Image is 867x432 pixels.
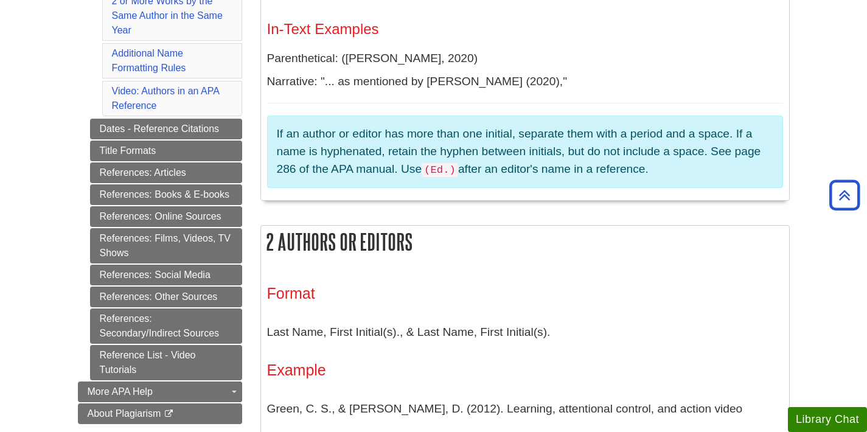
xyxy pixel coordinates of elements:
h3: Example [267,361,783,379]
a: References: Online Sources [90,206,242,227]
a: Additional Name Formatting Rules [112,48,186,73]
a: References: Books & E-books [90,184,242,205]
p: If an author or editor has more than one initial, separate them with a period and a space. If a n... [277,125,773,178]
a: Dates - Reference Citations [90,119,242,139]
i: This link opens in a new window [164,410,174,418]
h3: Format [267,285,783,302]
a: References: Films, Videos, TV Shows [90,228,242,263]
a: Video: Authors in an APA Reference [112,86,219,111]
a: References: Secondary/Indirect Sources [90,308,242,344]
a: About Plagiarism [78,403,242,424]
code: (Ed.) [422,163,458,177]
span: About Plagiarism [88,408,161,419]
p: Last Name, First Initial(s)., & Last Name, First Initial(s). [267,315,783,350]
a: References: Social Media [90,265,242,285]
a: References: Other Sources [90,287,242,307]
h2: 2 Authors or Editors [261,226,789,258]
a: More APA Help [78,381,242,402]
button: Library Chat [788,407,867,432]
span: More APA Help [88,386,153,397]
a: Reference List - Video Tutorials [90,345,242,380]
p: Parenthetical: ([PERSON_NAME], 2020) [267,50,783,68]
h4: In-Text Examples [267,21,783,37]
a: References: Articles [90,162,242,183]
a: Title Formats [90,141,242,161]
a: Back to Top [825,187,864,203]
p: Narrative: "... as mentioned by [PERSON_NAME] (2020)," [267,73,783,91]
